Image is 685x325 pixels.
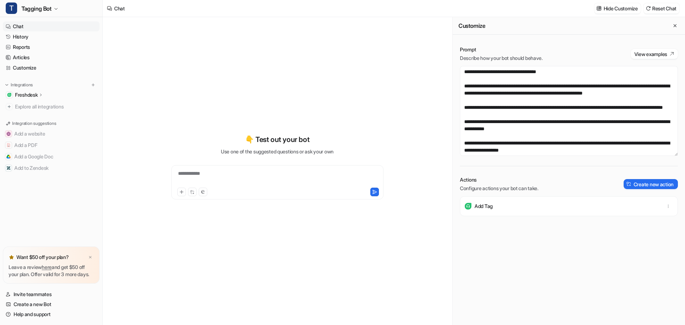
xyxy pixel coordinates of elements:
button: Close flyout [671,21,679,30]
a: Help and support [3,309,100,319]
img: Add a PDF [6,143,11,147]
div: Chat [114,5,125,12]
img: customize [597,6,602,11]
a: Create a new Bot [3,299,100,309]
p: Freshdesk [15,91,37,98]
p: Want $50 off your plan? [16,254,69,261]
span: T [6,2,17,14]
img: Add Tag icon [465,203,472,210]
a: Chat [3,21,100,31]
a: Invite teammates [3,289,100,299]
p: Prompt [460,46,543,53]
button: Hide Customize [594,3,641,14]
p: Integration suggestions [12,120,56,127]
button: Integrations [3,81,35,88]
p: Hide Customize [604,5,638,12]
img: Freshdesk [7,93,11,97]
a: here [42,264,52,270]
button: View examples [631,49,678,59]
p: Use one of the suggested questions or ask your own [221,148,334,155]
a: Reports [3,42,100,52]
img: menu_add.svg [91,82,96,87]
button: Create new action [624,179,678,189]
img: x [88,255,92,260]
a: Articles [3,52,100,62]
button: Add a websiteAdd a website [3,128,100,139]
button: Add to ZendeskAdd to Zendesk [3,162,100,174]
p: 👇 Test out your bot [245,134,309,145]
p: Leave a review and get $50 off your plan. Offer valid for 3 more days. [9,264,94,278]
a: Customize [3,63,100,73]
img: star [9,254,14,260]
button: Add a PDFAdd a PDF [3,139,100,151]
a: History [3,32,100,42]
img: Add a website [6,132,11,136]
img: Add to Zendesk [6,166,11,170]
button: Reset Chat [644,3,679,14]
img: expand menu [4,82,9,87]
img: create-action-icon.svg [626,182,631,187]
h2: Customize [458,22,485,29]
p: Actions [460,176,538,183]
img: explore all integrations [6,103,13,110]
p: Configure actions your bot can take. [460,185,538,192]
img: reset [646,6,651,11]
a: Explore all integrations [3,102,100,112]
p: Integrations [11,82,33,88]
img: Add a Google Doc [6,154,11,159]
span: Explore all integrations [15,101,97,112]
p: Add Tag [475,203,493,210]
p: Describe how your bot should behave. [460,55,543,62]
span: Tagging Bot [21,4,52,14]
button: Add a Google DocAdd a Google Doc [3,151,100,162]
